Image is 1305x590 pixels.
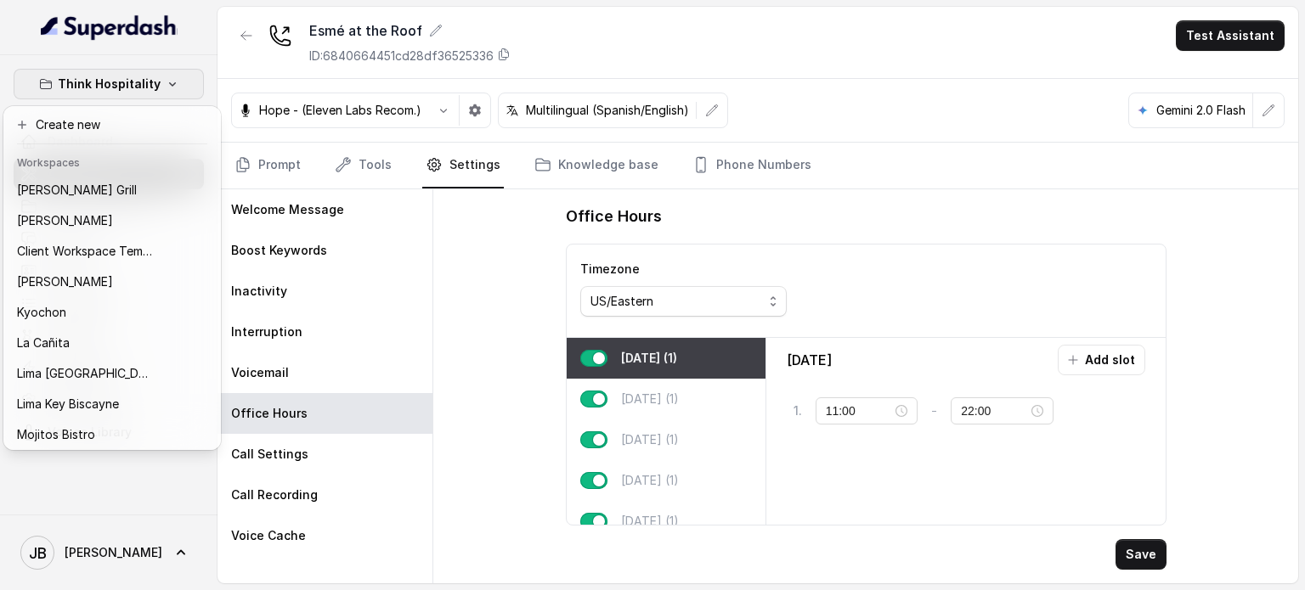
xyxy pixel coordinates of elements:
[17,394,119,414] p: Lima Key Biscayne
[17,333,70,353] p: La Cañita
[17,272,113,292] p: [PERSON_NAME]
[7,148,217,175] header: Workspaces
[17,180,137,200] p: [PERSON_NAME] Grill
[17,211,113,231] p: [PERSON_NAME]
[17,363,153,384] p: Lima [GEOGRAPHIC_DATA]
[14,69,204,99] button: Think Hospitality
[17,302,66,323] p: Kyochon
[58,74,161,94] p: Think Hospitality
[17,424,95,445] p: Mojitos Bistro
[17,241,153,261] p: Client Workspace Template
[3,106,221,450] div: Think Hospitality
[7,110,217,140] button: Create new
